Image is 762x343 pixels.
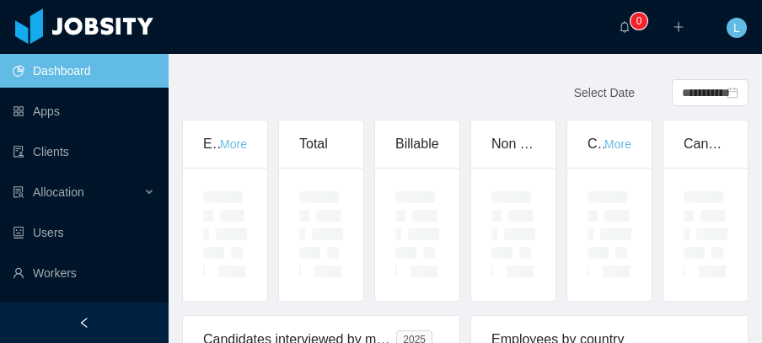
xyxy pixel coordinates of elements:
a: icon: profile [13,297,155,330]
a: icon: robotUsers [13,216,155,249]
i: icon: calendar [727,87,738,99]
div: Employees [203,121,220,168]
span: L [733,18,740,38]
a: icon: appstoreApps [13,94,155,128]
i: icon: bell [619,21,631,33]
a: More [604,137,631,151]
div: Clients [588,121,604,168]
a: icon: pie-chartDashboard [13,54,155,88]
sup: 0 [631,13,647,29]
span: Select Date [574,86,635,99]
span: Allocation [33,185,84,199]
a: icon: userWorkers [13,256,155,290]
i: icon: plus [673,21,684,33]
div: Billable [395,121,439,168]
a: icon: auditClients [13,135,155,169]
div: Candidates [684,121,727,168]
a: More [220,137,247,151]
div: Non Billable [491,121,535,168]
div: Total [299,121,343,168]
i: icon: solution [13,186,24,198]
